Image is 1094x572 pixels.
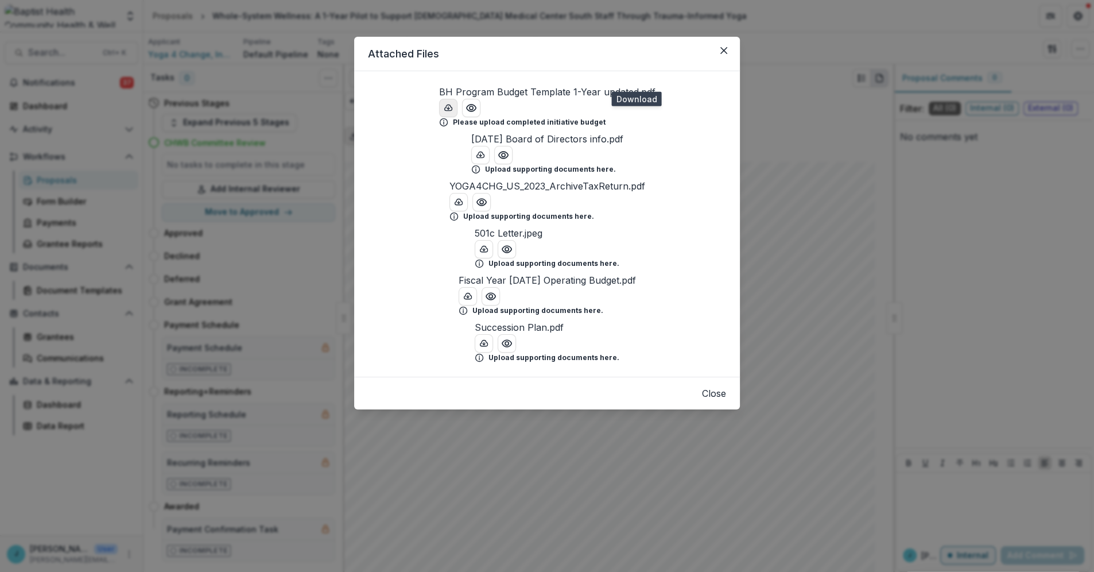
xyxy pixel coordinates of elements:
[459,287,477,306] button: download-button
[439,99,457,117] button: download-button
[475,334,493,353] button: download-button
[494,146,513,164] button: Preview 11.7.24 Board of Directors info.pdf
[702,387,726,400] button: Close
[462,99,480,117] button: Preview BH Program Budget Template 1-Year updated.pdf
[449,193,468,211] button: download-button
[475,320,564,334] p: Succession Plan.pdf
[475,240,493,258] button: download-button
[449,179,645,193] p: YOGA4CHG_US_2023_ArchiveTaxReturn.pdf
[488,353,619,363] p: Upload supporting documents here.
[439,85,655,99] p: BH Program Budget Template 1-Year updated.pdf
[475,226,542,240] p: 501c Letter.jpeg
[471,132,623,146] p: [DATE] Board of Directors info.pdf
[485,164,616,175] p: Upload supporting documents here.
[498,240,516,258] button: Preview 501c Letter.jpeg
[498,334,516,353] button: Preview Succession Plan.pdf
[463,211,594,222] p: Upload supporting documents here.
[459,273,636,287] p: Fiscal Year [DATE] Operating Budget.pdf
[453,117,606,127] p: Please upload completed initiative budget
[471,146,490,164] button: download-button
[482,287,500,306] button: Preview Fiscal Year 2025 Operating Budget.pdf
[354,37,740,71] header: Attached Files
[472,306,603,316] p: Upload supporting documents here.
[715,41,733,60] button: Close
[488,258,619,269] p: Upload supporting documents here.
[472,193,491,211] button: Preview YOGA4CHG_US_2023_ArchiveTaxReturn.pdf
